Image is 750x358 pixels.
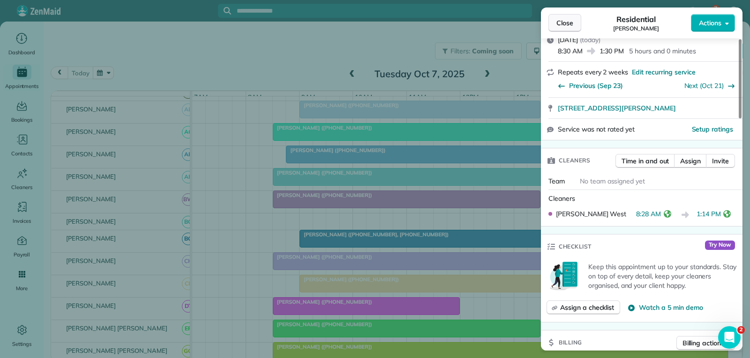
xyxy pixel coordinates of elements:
span: Previous (Sep 23) [569,81,623,90]
span: Billing [559,338,582,347]
span: 8:30 AM [558,46,583,56]
p: 5 hours and 0 minutes [629,46,696,56]
span: ( today ) [580,36,600,44]
iframe: Intercom live chat [718,326,741,349]
button: Next (Oct 21) [684,81,735,90]
span: Try Now [705,241,735,250]
button: Assign [674,154,707,168]
span: Checklist [559,242,592,251]
span: Residential [616,14,656,25]
span: Billing actions [682,338,724,348]
span: Repeats every 2 weeks [558,68,628,76]
span: Close [556,18,573,28]
span: [PERSON_NAME] [613,25,659,32]
span: Time in and out [622,156,669,166]
span: Assign a checklist [560,303,614,312]
span: Watch a 5 min demo [639,303,703,312]
span: Cleaners [559,156,590,165]
span: Assign [680,156,701,166]
p: Keep this appointment up to your standards. Stay on top of every detail, keep your cleaners organ... [588,262,737,290]
button: Previous (Sep 23) [558,81,623,90]
button: Watch a 5 min demo [628,303,703,312]
span: Actions [699,18,721,28]
a: [STREET_ADDRESS][PERSON_NAME] [558,103,737,113]
span: No team assigned yet [580,177,645,185]
span: Cleaners [548,194,575,203]
span: [PERSON_NAME] West [556,209,626,219]
span: 8:28 AM [636,209,661,221]
span: 1:30 PM [600,46,624,56]
span: [STREET_ADDRESS][PERSON_NAME] [558,103,676,113]
button: Time in and out [615,154,675,168]
span: [DATE] [558,36,578,44]
span: Service was not rated yet [558,124,635,134]
span: Invite [712,156,729,166]
span: 1:14 PM [697,209,721,221]
button: Close [548,14,581,32]
button: Invite [706,154,735,168]
a: Next (Oct 21) [684,81,724,90]
span: 2 [737,326,745,334]
button: Assign a checklist [547,300,620,314]
span: Edit recurring service [632,67,696,77]
button: Setup ratings [692,124,734,134]
span: Team [548,177,565,185]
